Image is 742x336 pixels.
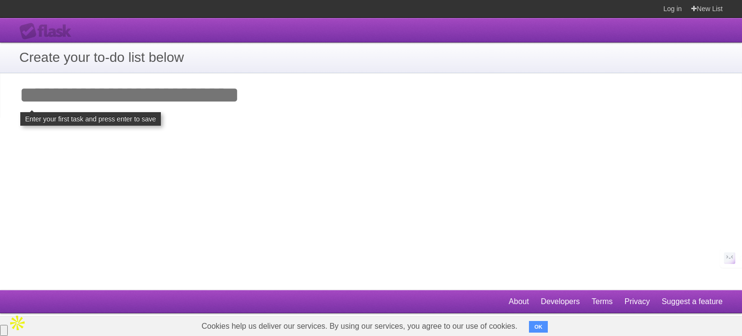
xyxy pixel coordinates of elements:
[662,292,723,311] a: Suggest a feature
[8,313,27,333] img: Apollo
[592,292,613,311] a: Terms
[541,292,580,311] a: Developers
[625,292,650,311] a: Privacy
[509,292,529,311] a: About
[19,47,723,68] h1: Create your to-do list below
[19,23,77,40] div: Flask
